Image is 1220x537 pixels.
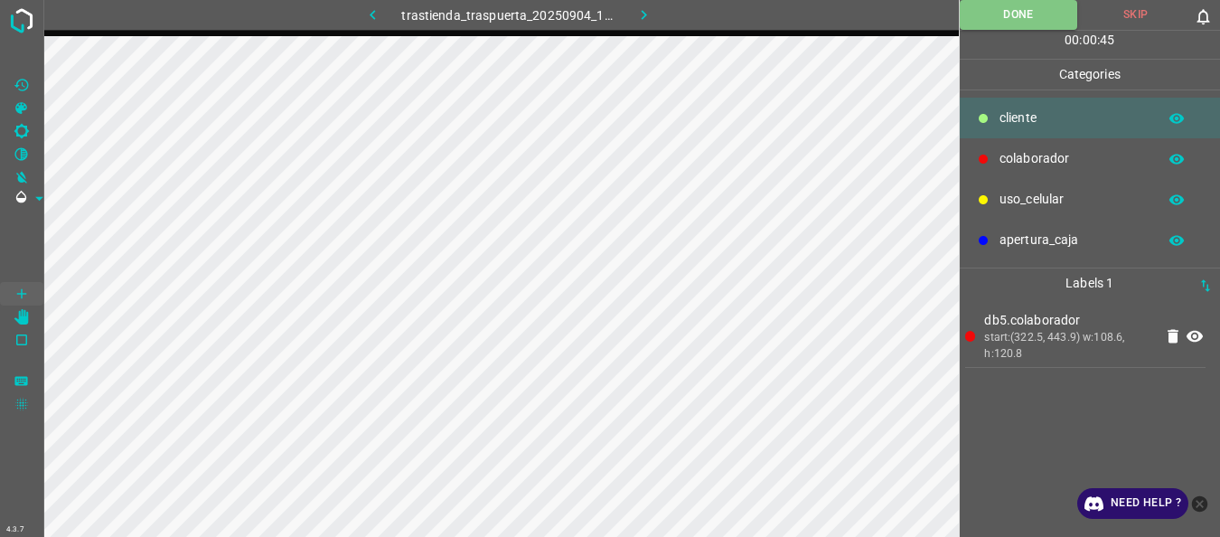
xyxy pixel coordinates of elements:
[1083,31,1097,50] p: 00
[999,149,1148,168] p: colaborador
[5,5,38,37] img: logo
[965,268,1215,298] p: Labels 1
[1065,31,1079,50] p: 00
[999,108,1148,127] p: cliente
[984,330,1153,362] div: start:(322.5, 443.9) w:108.6, h:120.8
[2,523,29,537] div: 4.3.7
[999,231,1148,250] p: apertura_caja
[1065,31,1114,59] div: : :
[1100,31,1114,50] p: 45
[1188,488,1211,519] button: close-help
[1077,488,1188,519] a: Need Help ?
[401,5,615,30] h6: trastienda_traspuerta_20250904_134905_244984.jpg
[984,311,1153,330] p: db5.colaborador
[999,190,1148,209] p: uso_celular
